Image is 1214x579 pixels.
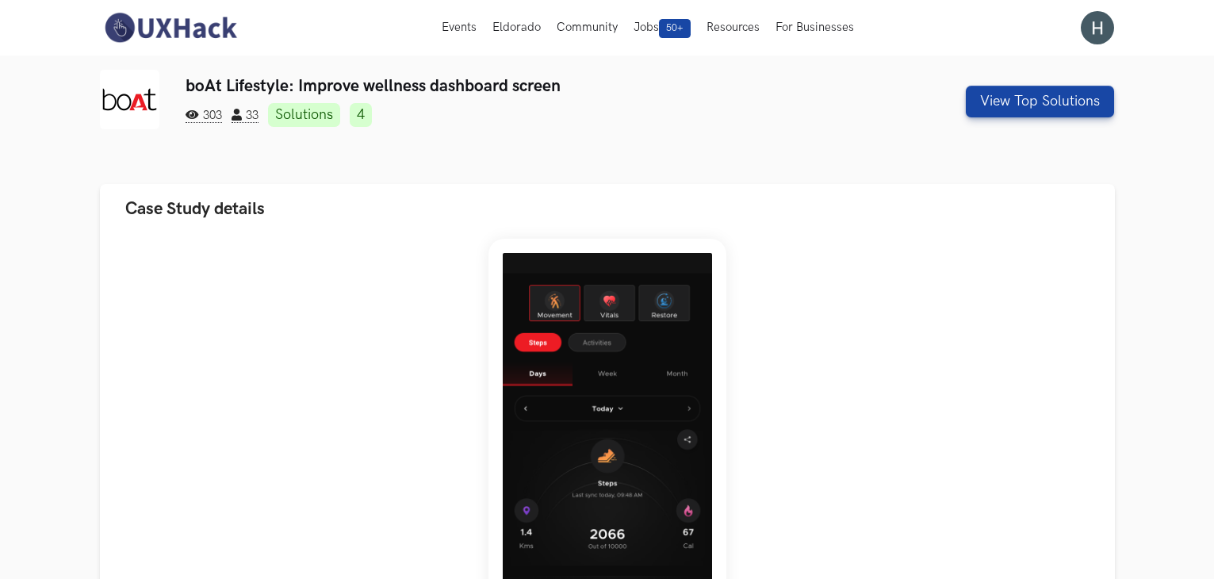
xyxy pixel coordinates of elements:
[268,103,340,127] a: Solutions
[186,76,857,96] h3: boAt Lifestyle: Improve wellness dashboard screen
[100,11,241,44] img: UXHack-logo.png
[100,70,159,129] img: boAt Lifestyle logo
[659,19,691,38] span: 50+
[125,198,265,220] span: Case Study details
[350,103,372,127] a: 4
[232,109,259,123] span: 33
[186,109,222,123] span: 303
[100,184,1115,234] button: Case Study details
[1081,11,1114,44] img: Your profile pic
[966,86,1114,117] button: View Top Solutions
